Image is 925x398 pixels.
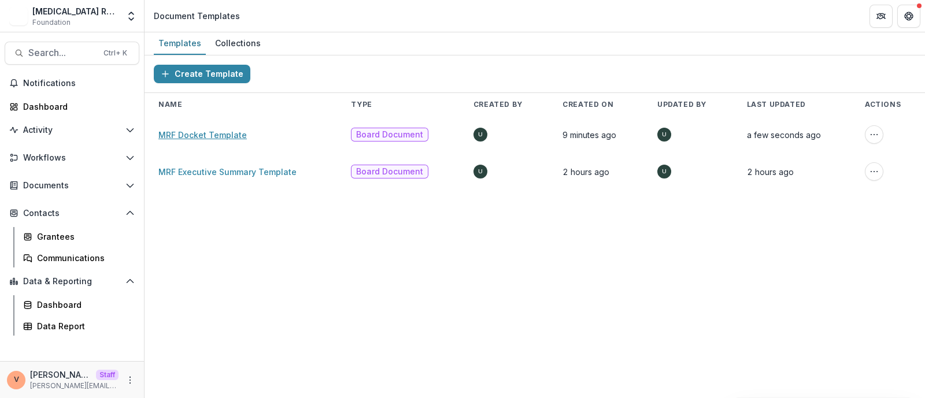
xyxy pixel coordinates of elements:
a: Data Report [18,317,139,336]
th: Updated By [643,93,732,116]
div: Unknown [662,169,667,174]
button: Search... [5,42,139,65]
p: Staff [96,370,119,380]
div: [MEDICAL_DATA] Research Fund Workflow Sandbox [32,5,119,17]
button: More [123,373,137,387]
a: Grantees [18,227,139,246]
div: Ctrl + K [101,47,129,59]
div: Communications [37,252,130,264]
button: Open Contacts [5,204,139,222]
div: Grantees [37,230,130,243]
th: Created On [549,93,643,116]
span: Search... [28,47,97,58]
span: Board Document [356,167,423,177]
div: Data Report [37,320,130,332]
button: Open Activity [5,121,139,139]
th: Actions [851,93,925,116]
span: Data & Reporting [23,277,121,287]
span: Contacts [23,209,121,218]
nav: breadcrumb [149,8,245,24]
th: Name [145,93,337,116]
button: More Action [865,162,883,181]
button: Open entity switcher [123,5,139,28]
span: Workflows [23,153,121,163]
button: Open Documents [5,176,139,195]
button: Notifications [5,74,139,92]
div: Venkat [14,376,19,384]
div: Dashboard [23,101,130,113]
div: Unknown [662,132,667,137]
th: Last Updated [733,93,851,116]
a: Templates [154,32,206,55]
span: Documents [23,181,121,191]
a: MRF Executive Summary Template [158,167,297,177]
a: Dashboard [5,97,139,116]
button: Get Help [897,5,920,28]
div: Document Templates [154,10,240,22]
p: [PERSON_NAME][EMAIL_ADDRESS][DOMAIN_NAME] [30,381,119,391]
a: MRF Docket Template [158,130,247,140]
button: More Action [865,125,883,144]
img: Misophonia Research Fund Workflow Sandbox [9,7,28,25]
button: Open Workflows [5,148,139,167]
th: Created By [460,93,549,116]
button: Create Template [154,65,250,83]
span: Notifications [23,79,135,88]
div: Unknown [478,132,483,137]
a: Collections [210,32,265,55]
span: 2 hours ago [563,167,609,177]
a: Dashboard [18,295,139,314]
button: Open Data & Reporting [5,272,139,291]
th: Type [337,93,459,116]
div: Collections [210,35,265,51]
p: [PERSON_NAME] [30,369,91,381]
span: 2 hours ago [747,167,794,177]
span: 9 minutes ago [563,130,616,140]
span: a few seconds ago [747,130,821,140]
button: Partners [869,5,893,28]
div: Unknown [478,169,483,174]
span: Foundation [32,17,71,28]
span: Board Document [356,130,423,140]
a: Communications [18,248,139,267]
div: Dashboard [37,299,130,311]
div: Templates [154,35,206,51]
span: Activity [23,125,121,135]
